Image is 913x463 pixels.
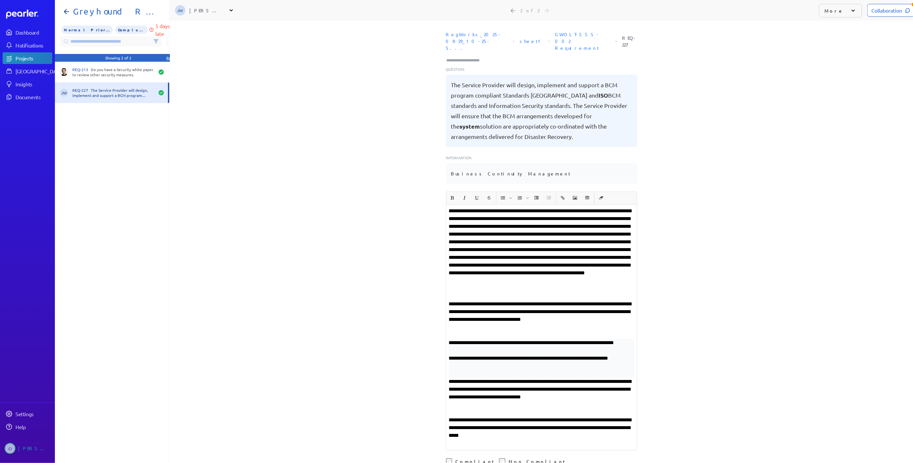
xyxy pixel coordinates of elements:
span: Insert Unordered List [497,193,514,204]
span: Underline [471,193,483,204]
button: Increase Indent [531,193,542,204]
div: Projects [16,55,52,61]
span: Insert Image [569,193,581,204]
a: Insights [3,78,52,90]
a: Projects [3,52,52,64]
button: Bold [447,193,458,204]
div: [GEOGRAPHIC_DATA] [16,68,64,74]
span: Strike through [483,193,495,204]
p: Information [446,155,637,161]
span: Reference Number: REQ-227 [620,32,640,51]
pre: The Service Provider will design, implement and support a BCM program compliant Standards [GEOGRA... [451,80,632,142]
span: Clear Formatting [596,193,607,204]
a: [GEOGRAPHIC_DATA] [3,65,52,77]
div: Help [16,424,52,430]
button: Clear Formatting [596,193,607,204]
div: Dashboard [16,29,52,36]
div: Documents [16,94,52,100]
span: Priority [61,26,113,34]
span: ISO [599,91,608,99]
span: All Questions Completed [115,26,148,34]
span: Insert table [582,193,593,204]
a: Dashboard [6,10,52,19]
span: Section: GWOLT-SSS-002 Requirement [552,28,613,54]
span: Insert Ordered List [514,193,530,204]
div: Notifications [16,42,52,48]
button: Insert Unordered List [498,193,509,204]
div: Do you have a Security white paper to review other security measures. [72,67,154,77]
button: Strike through [484,193,495,204]
span: system [460,122,480,130]
a: Help [3,421,52,433]
a: Documents [3,91,52,103]
a: Notifications [3,39,52,51]
div: [PERSON_NAME] [189,7,222,14]
h1: Greyhound Racing VIC - Dig GH Lifecyle Tracking [70,6,159,17]
div: Reset [166,55,177,60]
div: Showing 2 of 2 [105,55,131,60]
span: Jeremy Williams [60,89,68,97]
span: REQ-213 [72,67,91,72]
span: Document: RegWorks_2025-08-29_10-25-59.csv [443,28,511,54]
div: Settings [16,411,52,417]
a: CI[PERSON_NAME] [3,440,52,457]
button: Insert Ordered List [514,193,525,204]
img: James Layton [60,68,68,76]
input: Type here to add tags [446,57,486,64]
span: Jeremy Williams [175,5,185,16]
p: Question [446,66,637,72]
div: 2 of 2 [521,7,540,13]
p: More [825,7,844,14]
span: Decrease Indent [543,193,555,204]
div: [PERSON_NAME] [18,443,50,454]
div: The Service Provider will design, implement and support a BCM program compliant Standards Austral... [72,88,154,98]
button: Italic [459,193,470,204]
button: Insert link [557,193,568,204]
a: Dashboard [3,26,52,38]
span: Insert link [557,193,569,204]
p: 5 days late [155,22,177,37]
div: Insights [16,81,52,87]
a: Settings [3,408,52,420]
button: Underline [472,193,482,204]
span: Sheet: sheet1 [517,35,546,47]
button: Insert table [582,193,593,204]
span: REQ-227 [72,88,91,93]
span: Carolina Irigoyen [5,443,16,454]
button: Insert Image [570,193,581,204]
pre: Business Continuity Management [451,168,571,179]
